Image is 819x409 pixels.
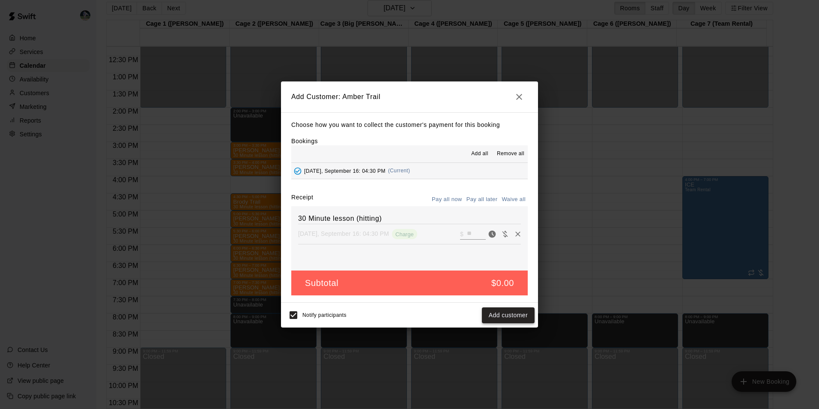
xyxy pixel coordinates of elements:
[511,228,524,241] button: Remove
[298,229,389,238] p: [DATE], September 16: 04:30 PM
[291,138,318,144] label: Bookings
[430,193,464,206] button: Pay all now
[281,81,538,112] h2: Add Customer: Amber Trail
[471,150,488,158] span: Add all
[486,230,499,237] span: Pay now
[302,313,347,319] span: Notify participants
[491,277,514,289] h5: $0.00
[304,168,386,174] span: [DATE], September 16: 04:30 PM
[291,163,528,179] button: Added - Collect Payment[DATE], September 16: 04:30 PM(Current)
[298,213,521,224] h6: 30 Minute lesson (hitting)
[388,168,410,174] span: (Current)
[482,307,535,323] button: Add customer
[497,150,524,158] span: Remove all
[493,147,528,161] button: Remove all
[466,147,493,161] button: Add all
[464,193,500,206] button: Pay all later
[460,230,463,238] p: $
[499,193,528,206] button: Waive all
[291,193,313,206] label: Receipt
[291,165,304,177] button: Added - Collect Payment
[291,120,528,130] p: Choose how you want to collect the customer's payment for this booking
[305,277,338,289] h5: Subtotal
[499,230,511,237] span: Waive payment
